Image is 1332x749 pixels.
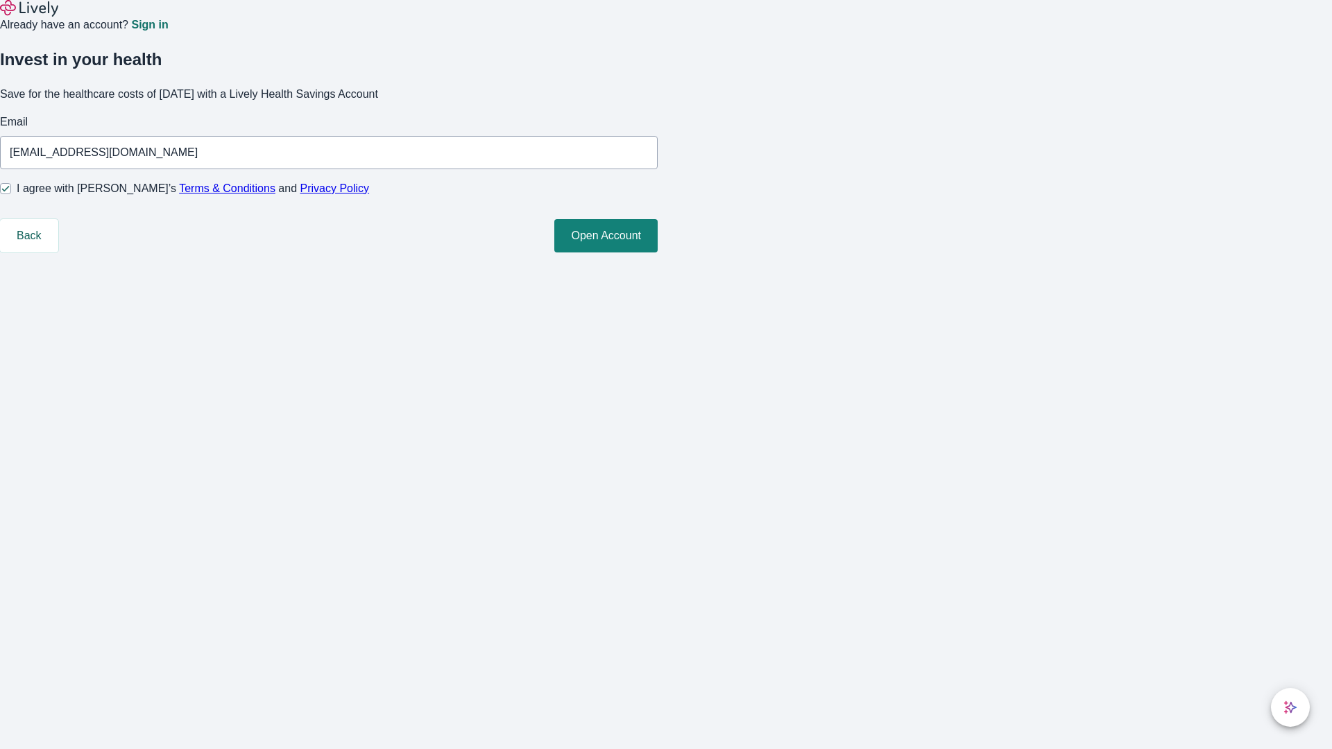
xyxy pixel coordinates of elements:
button: chat [1271,688,1310,727]
a: Sign in [131,19,168,31]
span: I agree with [PERSON_NAME]’s and [17,180,369,197]
a: Privacy Policy [300,182,370,194]
svg: Lively AI Assistant [1283,700,1297,714]
button: Open Account [554,219,658,252]
a: Terms & Conditions [179,182,275,194]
